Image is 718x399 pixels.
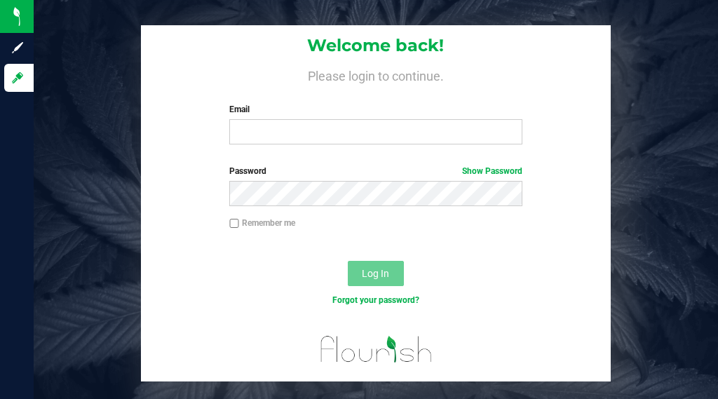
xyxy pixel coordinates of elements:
[362,268,389,279] span: Log In
[141,67,611,83] h4: Please login to continue.
[11,71,25,85] inline-svg: Log in
[229,217,295,229] label: Remember me
[229,219,239,229] input: Remember me
[11,41,25,55] inline-svg: Sign up
[317,322,435,372] img: flourish_logo.png
[229,166,266,176] span: Password
[332,295,419,305] a: Forgot your password?
[141,36,611,55] h1: Welcome back!
[462,166,522,176] a: Show Password
[348,261,404,286] button: Log In
[229,103,522,116] label: Email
